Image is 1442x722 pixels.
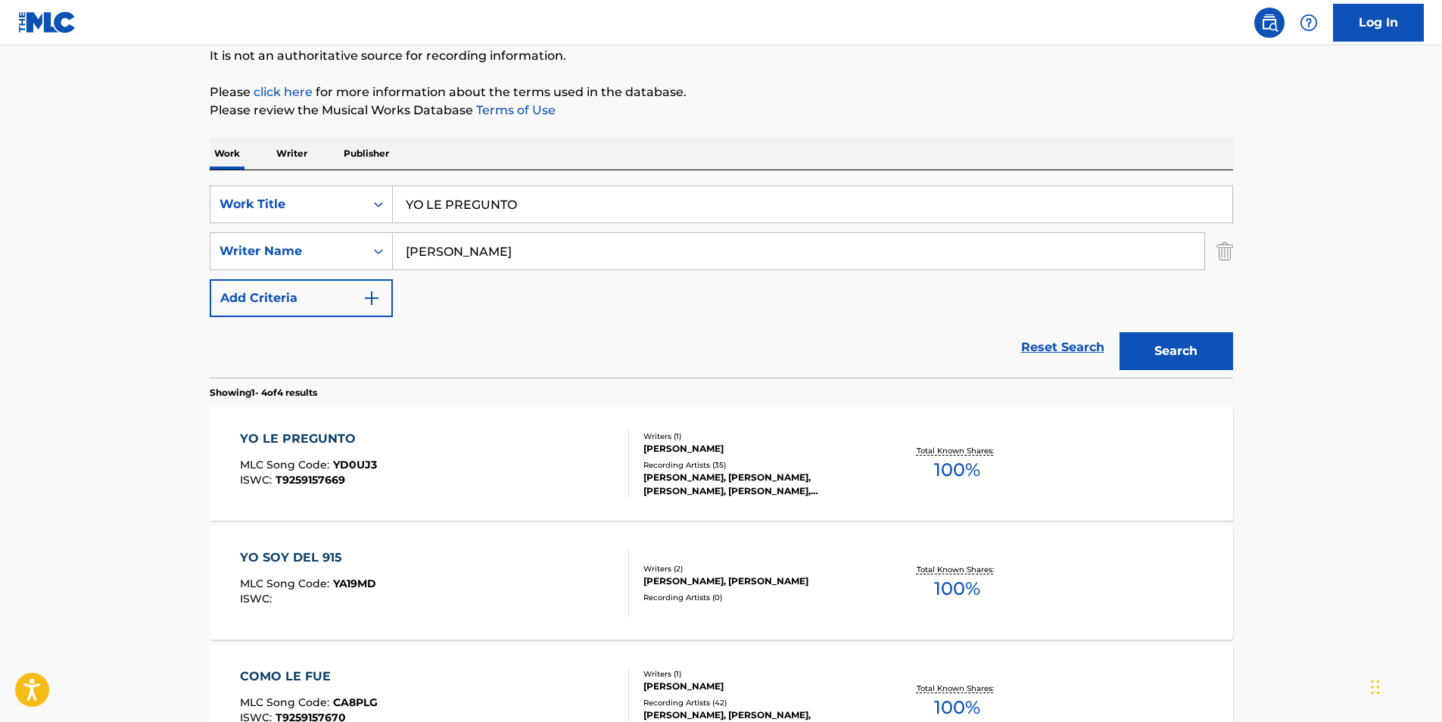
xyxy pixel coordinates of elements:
[643,431,872,442] div: Writers ( 1 )
[917,683,998,694] p: Total Known Shares:
[917,445,998,456] p: Total Known Shares:
[643,471,872,498] div: [PERSON_NAME], [PERSON_NAME], [PERSON_NAME], [PERSON_NAME], [PERSON_NAME]
[254,85,313,99] a: click here
[210,279,393,317] button: Add Criteria
[240,430,377,448] div: YO LE PREGUNTO
[210,138,244,170] p: Work
[643,592,872,603] div: Recording Artists ( 0 )
[643,668,872,680] div: Writers ( 1 )
[210,386,317,400] p: Showing 1 - 4 of 4 results
[1216,232,1233,270] img: Delete Criterion
[643,563,872,574] div: Writers ( 2 )
[240,592,276,605] span: ISWC :
[240,473,276,487] span: ISWC :
[1260,14,1278,32] img: search
[240,668,378,686] div: COMO LE FUE
[333,696,378,709] span: CA8PLG
[1371,664,1380,710] div: Drag
[363,289,381,307] img: 9d2ae6d4665cec9f34b9.svg
[276,473,345,487] span: T9259157669
[917,564,998,575] p: Total Known Shares:
[473,103,556,117] a: Terms of Use
[934,694,980,721] span: 100 %
[339,138,394,170] p: Publisher
[333,458,377,471] span: YD0UJ3
[210,185,1233,378] form: Search Form
[18,11,76,33] img: MLC Logo
[1254,8,1285,38] a: Public Search
[1014,331,1112,364] a: Reset Search
[1366,649,1442,722] iframe: Chat Widget
[643,697,872,708] div: Recording Artists ( 42 )
[272,138,312,170] p: Writer
[643,680,872,693] div: [PERSON_NAME]
[1294,8,1324,38] div: Help
[240,549,376,567] div: YO SOY DEL 915
[1120,332,1233,370] button: Search
[1300,14,1318,32] img: help
[220,195,356,213] div: Work Title
[643,459,872,471] div: Recording Artists ( 35 )
[210,47,1233,65] p: It is not an authoritative source for recording information.
[643,442,872,456] div: [PERSON_NAME]
[210,101,1233,120] p: Please review the Musical Works Database
[934,575,980,602] span: 100 %
[643,574,872,588] div: [PERSON_NAME], [PERSON_NAME]
[240,458,333,471] span: MLC Song Code :
[240,577,333,590] span: MLC Song Code :
[220,242,356,260] div: Writer Name
[1333,4,1424,42] a: Log In
[210,526,1233,640] a: YO SOY DEL 915MLC Song Code:YA19MDISWC:Writers (2)[PERSON_NAME], [PERSON_NAME]Recording Artists (...
[934,456,980,484] span: 100 %
[240,696,333,709] span: MLC Song Code :
[210,407,1233,521] a: YO LE PREGUNTOMLC Song Code:YD0UJ3ISWC:T9259157669Writers (1)[PERSON_NAME]Recording Artists (35)[...
[210,83,1233,101] p: Please for more information about the terms used in the database.
[333,577,376,590] span: YA19MD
